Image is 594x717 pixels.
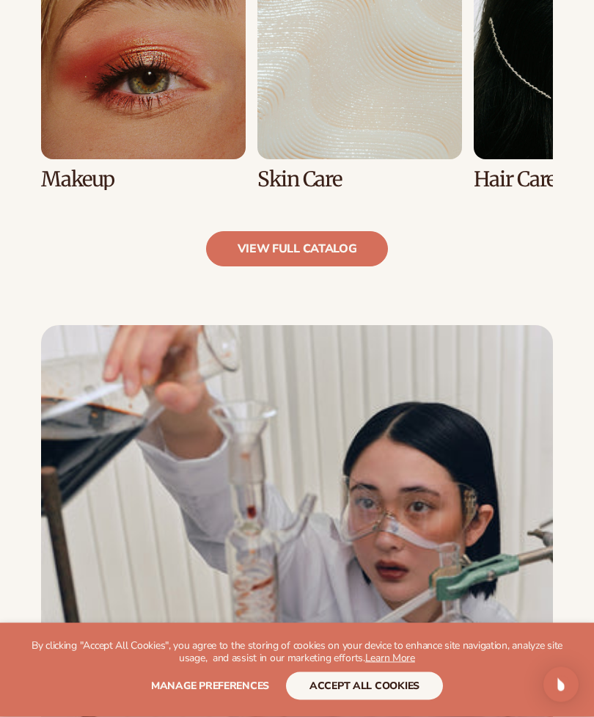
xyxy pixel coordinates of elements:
span: Manage preferences [151,679,269,693]
a: Learn More [365,651,415,665]
button: accept all cookies [286,672,443,700]
a: view full catalog [206,232,389,267]
button: Manage preferences [151,672,269,700]
p: By clicking "Accept All Cookies", you agree to the storing of cookies on your device to enhance s... [29,640,565,665]
div: Open Intercom Messenger [543,667,579,702]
